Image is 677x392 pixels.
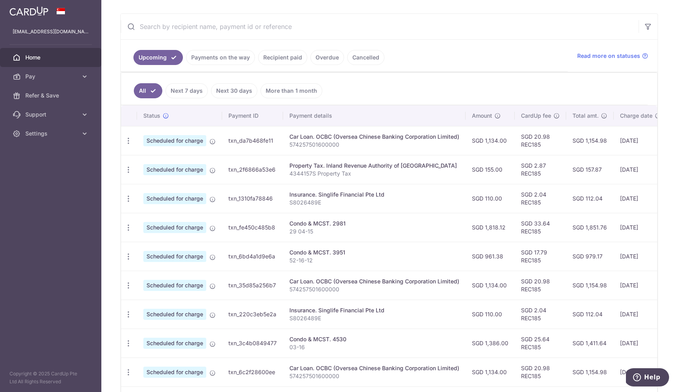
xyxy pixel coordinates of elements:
div: Condo & MCST. 3951 [289,249,459,256]
td: [DATE] [614,184,667,213]
span: Total amt. [572,112,599,120]
div: Condo & MCST. 2981 [289,220,459,228]
div: Car Loan. OCBC (Oversea Chinese Banking Corporation Limited) [289,277,459,285]
span: Scheduled for charge [143,193,206,204]
td: SGD 33.64 REC185 [515,213,566,242]
div: Car Loan. OCBC (Oversea Chinese Banking Corporation Limited) [289,364,459,372]
a: More than 1 month [261,83,322,98]
td: SGD 1,386.00 [466,329,515,358]
span: Scheduled for charge [143,164,206,175]
span: Settings [25,130,78,138]
td: SGD 20.98 REC185 [515,358,566,386]
a: Upcoming [133,50,183,65]
span: Amount [472,112,492,120]
a: Next 7 days [165,83,208,98]
td: [DATE] [614,126,667,155]
a: Payments on the way [186,50,255,65]
td: [DATE] [614,213,667,242]
span: Refer & Save [25,92,78,99]
td: [DATE] [614,358,667,386]
td: SGD 20.98 REC185 [515,271,566,300]
td: SGD 110.00 [466,300,515,329]
td: SGD 112.04 [566,184,614,213]
td: txn_220c3eb5e2a [222,300,283,329]
td: SGD 961.38 [466,242,515,271]
span: Scheduled for charge [143,135,206,146]
td: txn_6bd4a1d9e6a [222,242,283,271]
td: SGD 1,818.12 [466,213,515,242]
td: SGD 2.87 REC185 [515,155,566,184]
p: S8026489E [289,199,459,207]
div: Property Tax. Inland Revenue Authority of [GEOGRAPHIC_DATA] [289,162,459,170]
td: txn_35d85a256b7 [222,271,283,300]
p: S8026489E [289,314,459,322]
span: Scheduled for charge [143,251,206,262]
a: Cancelled [347,50,384,65]
a: Read more on statuses [577,52,648,60]
iframe: Opens a widget where you can find more information [626,368,669,388]
span: CardUp fee [521,112,551,120]
span: Home [25,54,78,61]
td: txn_3c4b0849477 [222,329,283,358]
a: Next 30 days [211,83,257,98]
a: Overdue [310,50,344,65]
td: SGD 979.17 [566,242,614,271]
td: [DATE] [614,329,667,358]
div: Car Loan. OCBC (Oversea Chinese Banking Corporation Limited) [289,133,459,141]
p: 574257501600000 [289,372,459,380]
p: 574257501600000 [289,141,459,149]
div: Insurance. Singlife Financial Pte Ltd [289,191,459,199]
td: txn_fe450c485b8 [222,213,283,242]
td: [DATE] [614,155,667,184]
td: SGD 157.87 [566,155,614,184]
div: Condo & MCST. 4530 [289,335,459,343]
p: 29 04-15 [289,228,459,235]
td: SGD 1,134.00 [466,271,515,300]
a: Recipient paid [258,50,307,65]
span: Scheduled for charge [143,280,206,291]
th: Payment ID [222,105,283,126]
span: Support [25,111,78,119]
td: SGD 1,411.64 [566,329,614,358]
p: 574257501600000 [289,285,459,293]
p: 4344157S Property Tax [289,170,459,178]
td: [DATE] [614,300,667,329]
span: Scheduled for charge [143,338,206,349]
p: 03-16 [289,343,459,351]
td: SGD 155.00 [466,155,515,184]
td: SGD 20.98 REC185 [515,126,566,155]
td: SGD 1,134.00 [466,126,515,155]
td: SGD 2.04 REC185 [515,184,566,213]
th: Payment details [283,105,466,126]
td: txn_1310fa78846 [222,184,283,213]
td: SGD 1,154.98 [566,271,614,300]
td: txn_6c2f28600ee [222,358,283,386]
span: Scheduled for charge [143,309,206,320]
span: Pay [25,73,78,80]
td: SGD 1,154.98 [566,126,614,155]
span: Status [143,112,160,120]
span: Scheduled for charge [143,222,206,233]
td: [DATE] [614,271,667,300]
td: SGD 1,851.76 [566,213,614,242]
p: 52-16-12 [289,256,459,264]
input: Search by recipient name, payment id or reference [121,14,639,39]
td: SGD 112.04 [566,300,614,329]
td: [DATE] [614,242,667,271]
td: SGD 1,134.00 [466,358,515,386]
td: SGD 2.04 REC185 [515,300,566,329]
td: txn_2f6866a53e6 [222,155,283,184]
div: Insurance. Singlife Financial Pte Ltd [289,306,459,314]
span: Read more on statuses [577,52,640,60]
td: SGD 110.00 [466,184,515,213]
p: [EMAIL_ADDRESS][DOMAIN_NAME] [13,28,89,36]
span: Scheduled for charge [143,367,206,378]
td: SGD 1,154.98 [566,358,614,386]
td: txn_da7b468fe11 [222,126,283,155]
span: Charge date [620,112,652,120]
td: SGD 17.79 REC185 [515,242,566,271]
img: CardUp [10,6,48,16]
a: All [134,83,162,98]
td: SGD 25.64 REC185 [515,329,566,358]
